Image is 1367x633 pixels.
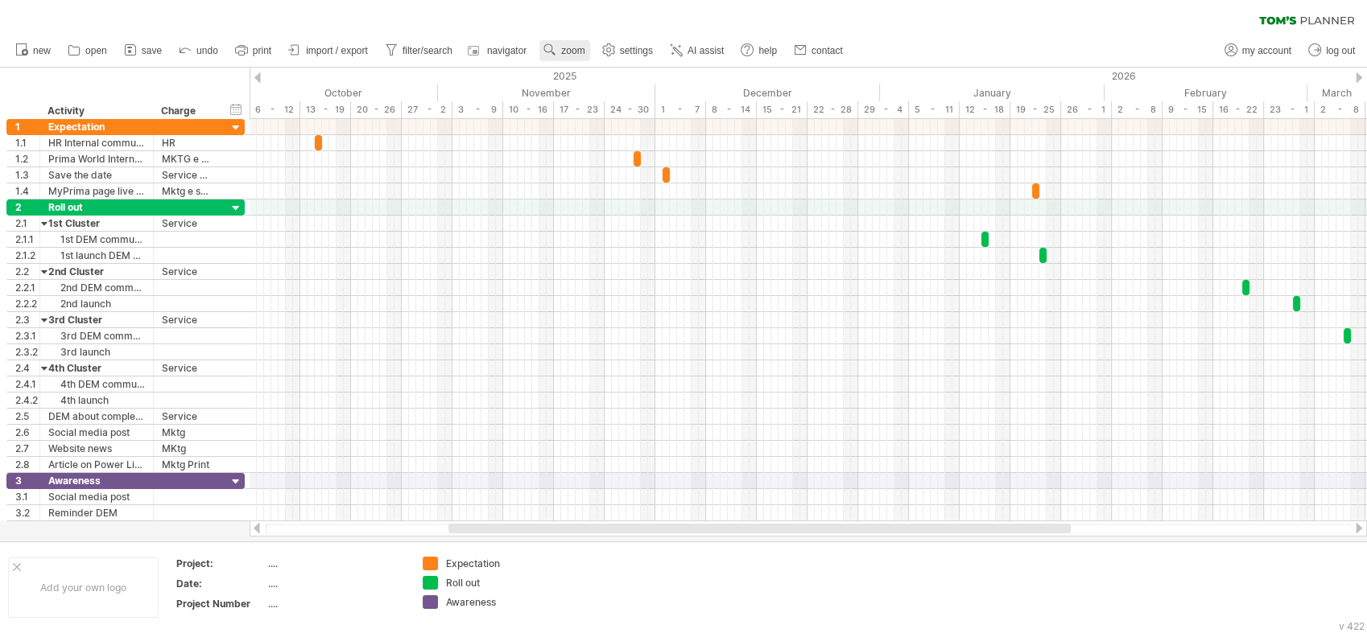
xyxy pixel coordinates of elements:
div: Add your own logo [8,557,159,618]
div: 5 - 11 [909,101,960,118]
div: Reminder DEM [48,505,145,520]
div: 29 - 4 [858,101,909,118]
div: MKTG e HR [162,151,211,166]
div: .... [268,577,403,590]
div: 2.6 [15,425,39,440]
div: 3.1 [15,489,39,504]
div: 26 - 1 [1061,101,1112,118]
div: 6 - 12 [250,101,300,118]
div: Awareness [48,473,145,488]
span: settings [620,45,653,56]
a: settings [598,40,658,61]
div: 1.4 [15,183,39,199]
div: Service [162,360,211,376]
a: help [737,40,782,61]
div: 2.7 [15,441,39,456]
div: 1.1 [15,135,39,150]
div: 1.3 [15,167,39,183]
span: navigator [487,45,527,56]
div: Social media post [48,489,145,504]
div: 16 - 22 [1213,101,1264,118]
a: navigator [465,40,531,61]
span: AI assist [688,45,724,56]
div: 17 - 23 [554,101,605,118]
div: Website news [48,441,145,456]
div: 2.2.1 [15,280,39,295]
span: undo [196,45,218,56]
span: new [33,45,51,56]
div: 22 - 28 [807,101,858,118]
div: 27 - 2 [402,101,452,118]
div: 2.4 [15,360,39,376]
div: February 2026 [1105,84,1307,101]
div: Service [162,264,211,279]
div: 2nd DEM communication [48,280,145,295]
a: zoom [539,40,589,61]
div: Prima World Internal communication [48,151,145,166]
div: 2nd launch [48,296,145,311]
div: DEM about complete availability [48,409,145,424]
a: filter/search [381,40,457,61]
div: Project Number [176,597,265,610]
div: 1st DEM communication via PST [48,232,145,247]
div: 2.3 [15,312,39,327]
div: 12 - 18 [960,101,1010,118]
div: 4th Cluster [48,360,145,376]
span: zoom [561,45,584,56]
div: MKtg [162,441,211,456]
div: Roll out [446,576,534,590]
a: print [231,40,276,61]
span: import / export [306,45,368,56]
span: my account [1242,45,1291,56]
span: contact [812,45,843,56]
a: open [64,40,112,61]
a: new [11,40,56,61]
div: Charge [161,103,210,119]
a: AI assist [666,40,729,61]
div: v 422 [1339,620,1365,632]
div: October 2025 [221,84,438,101]
div: 2.8 [15,457,39,472]
div: January 2026 [880,84,1105,101]
div: .... [268,557,403,570]
div: 3rd Cluster [48,312,145,327]
div: December 2025 [655,84,880,101]
a: log out [1304,40,1360,61]
div: 2 - 8 [1315,101,1365,118]
div: 2 - 8 [1112,101,1163,118]
span: open [85,45,107,56]
div: 2.1 [15,216,39,231]
div: .... [268,597,403,610]
div: 3 - 9 [452,101,503,118]
div: MyPrima page live on website [48,183,145,199]
div: Article on Power Line [48,457,145,472]
div: Mktg Print [162,457,211,472]
div: Activity [47,103,144,119]
div: 24 - 30 [605,101,655,118]
div: Service [162,312,211,327]
span: help [758,45,777,56]
div: 2 [15,199,39,215]
span: save [142,45,162,56]
div: Mktg e service [162,183,211,199]
div: Date: [176,577,265,590]
div: Roll out [48,199,145,215]
div: 13 - 19 [300,101,351,118]
div: 3rd DEM communication [48,328,145,343]
div: 9 - 15 [1163,101,1213,118]
div: 1st Cluster [48,216,145,231]
div: 1.2 [15,151,39,166]
span: print [253,45,271,56]
div: 15 - 21 [757,101,807,118]
div: 8 - 14 [706,101,757,118]
a: my account [1220,40,1296,61]
div: HR [162,135,211,150]
div: 1 - 7 [655,101,706,118]
div: 3.2 [15,505,39,520]
div: 2.4.2 [15,393,39,408]
a: import / export [284,40,373,61]
div: 2.1.2 [15,248,39,263]
div: HR Internal communication [48,135,145,150]
div: 3rd launch [48,344,145,360]
div: 19 - 25 [1010,101,1061,118]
